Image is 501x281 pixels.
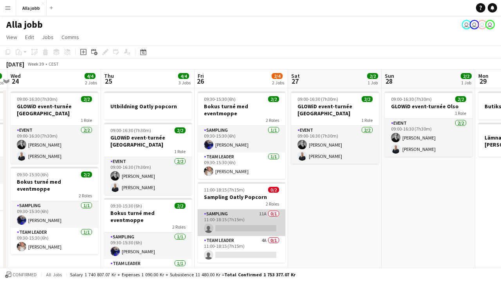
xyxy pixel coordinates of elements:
span: 27 [290,77,300,86]
h3: Utbildning Oatly popcorn [104,103,192,110]
span: 2/2 [367,73,378,79]
app-job-card: 09:00-16:30 (7h30m)2/2GLOWiD event-turnée Olso1 RoleEvent2/209:00-16:30 (7h30m)[PERSON_NAME][PERS... [385,91,472,157]
a: Jobs [39,32,57,42]
h3: Bokus turné med eventmoppe [104,209,192,224]
span: Fri [198,72,204,79]
span: 09:30-15:30 (6h) [17,172,49,177]
h3: GLOWiD event-turnée [GEOGRAPHIC_DATA] [291,103,379,117]
app-card-role: Event2/209:00-16:30 (7h30m)[PERSON_NAME][PERSON_NAME] [385,119,472,157]
span: 11:00-18:15 (7h15m) [204,187,245,193]
div: 2 Jobs [85,80,97,86]
span: Edit [25,34,34,41]
h3: GLOWiD event-turnée [GEOGRAPHIC_DATA] [104,134,192,148]
span: 2/2 [81,96,92,102]
span: 2 Roles [172,224,186,230]
app-user-avatar: Stina Dahl [485,20,495,29]
app-job-card: 09:00-16:30 (7h30m)2/2GLOWiD event-turnée [GEOGRAPHIC_DATA]1 RoleEvent2/209:00-16:30 (7h30m)[PERS... [11,91,98,164]
span: 09:00-16:30 (7h30m) [391,96,432,102]
span: 2/2 [461,73,472,79]
span: 1 Role [361,117,373,123]
span: 09:00-16:30 (7h30m) [110,127,151,133]
app-job-card: 09:00-16:30 (7h30m)2/2GLOWiD event-turnée [GEOGRAPHIC_DATA]1 RoleEvent2/209:00-16:30 (7h30m)[PERS... [104,123,192,195]
span: 0/2 [268,187,279,193]
h1: Alla jobb [6,19,43,30]
span: Mon [478,72,488,79]
span: 2/2 [268,96,279,102]
span: Sun [385,72,394,79]
div: 2 Jobs [272,80,284,86]
span: 26 [196,77,204,86]
button: Confirmed [4,270,38,279]
app-card-role: Sampling11A0/111:00-18:15 (7h15m) [198,209,285,236]
span: 2 Roles [79,193,92,199]
span: Week 39 [26,61,45,67]
span: Jobs [42,34,54,41]
app-card-role: Event2/209:00-16:30 (7h30m)[PERSON_NAME][PERSON_NAME] [291,126,379,164]
span: Confirmed [13,272,37,277]
h3: GLOWiD event-turnée Olso [385,103,472,110]
span: Total Confirmed 1 753 377.07 kr [224,272,296,277]
app-user-avatar: Hedda Lagerbielke [470,20,479,29]
span: View [6,34,17,41]
div: 1 Job [368,80,378,86]
span: 2 Roles [266,117,279,123]
app-job-card: 11:00-18:15 (7h15m)0/2Sampling Oatly Popcorn2 RolesSampling11A0/111:00-18:15 (7h15m) Team Leader4... [198,182,285,263]
div: 1 Job [461,80,471,86]
span: 1 Role [455,110,466,116]
span: Thu [104,72,114,79]
h3: GLOWiD event-turnée [GEOGRAPHIC_DATA] [11,103,98,117]
app-card-role: Sampling1/109:30-15:30 (6h)[PERSON_NAME] [104,233,192,259]
span: 28 [384,77,394,86]
span: Wed [11,72,21,79]
app-job-card: 09:30-15:30 (6h)2/2Bokus turné med eventmoppe2 RolesSampling1/109:30-15:30 (6h)[PERSON_NAME]Team ... [198,91,285,179]
app-job-card: Utbildning Oatly popcorn [104,91,192,120]
a: View [3,32,20,42]
span: 2/4 [272,73,283,79]
div: 3 Jobs [178,80,191,86]
div: CEST [49,61,59,67]
app-card-role: Team Leader1/109:30-15:30 (6h)[PERSON_NAME] [198,152,285,179]
span: Comms [61,34,79,41]
span: 1 Role [174,149,186,154]
h3: Bokus turné med eventmoppe [198,103,285,117]
span: 24 [9,77,21,86]
button: Alla jobb [16,0,47,16]
app-job-card: 09:30-15:30 (6h)2/2Bokus turné med eventmoppe2 RolesSampling1/109:30-15:30 (6h)[PERSON_NAME]Team ... [11,167,98,254]
app-card-role: Sampling1/109:30-15:30 (6h)[PERSON_NAME] [198,126,285,152]
span: 09:30-15:30 (6h) [110,203,142,209]
span: 2/2 [455,96,466,102]
h3: Sampling Oatly Popcorn [198,193,285,200]
app-card-role: Event2/209:00-16:30 (7h30m)[PERSON_NAME][PERSON_NAME] [11,126,98,164]
span: 4/4 [178,73,189,79]
span: 2/2 [362,96,373,102]
span: 2/2 [175,203,186,209]
span: 2/2 [81,172,92,177]
app-card-role: Sampling1/109:30-15:30 (6h)[PERSON_NAME] [11,201,98,228]
span: 2 Roles [266,201,279,207]
div: Salary 1 740 807.07 kr + Expenses 1 090.00 kr + Subsistence 11 480.00 kr = [70,272,296,277]
span: 25 [103,77,114,86]
span: 4/4 [85,73,96,79]
a: Edit [22,32,37,42]
span: 09:30-15:30 (6h) [204,96,236,102]
span: All jobs [45,272,63,277]
app-card-role: Event2/209:00-16:30 (7h30m)[PERSON_NAME][PERSON_NAME] [104,157,192,195]
h3: Bokus turné med eventmoppe [11,178,98,192]
span: 1 Role [81,117,92,123]
app-card-role: Team Leader4A0/111:00-18:15 (7h15m) [198,236,285,263]
span: 2/2 [175,127,186,133]
a: Comms [58,32,82,42]
span: 09:00-16:30 (7h30m) [297,96,338,102]
span: Sat [291,72,300,79]
span: 09:00-16:30 (7h30m) [17,96,58,102]
div: [DATE] [6,60,24,68]
app-job-card: 09:00-16:30 (7h30m)2/2GLOWiD event-turnée [GEOGRAPHIC_DATA]1 RoleEvent2/209:00-16:30 (7h30m)[PERS... [291,91,379,164]
span: 29 [477,77,488,86]
app-user-avatar: Hedda Lagerbielke [478,20,487,29]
